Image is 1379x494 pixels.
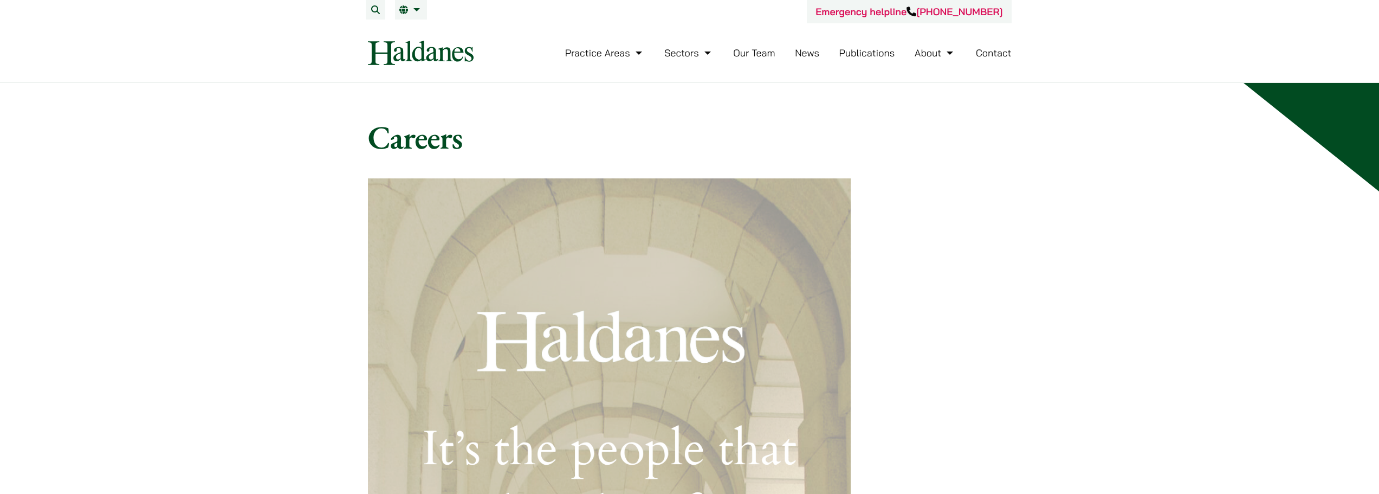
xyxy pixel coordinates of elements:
[664,47,713,59] a: Sectors
[565,47,645,59] a: Practice Areas
[976,47,1012,59] a: Contact
[815,5,1002,18] a: Emergency helpline[PHONE_NUMBER]
[368,41,474,65] img: Logo of Haldanes
[733,47,775,59] a: Our Team
[915,47,956,59] a: About
[399,5,423,14] a: EN
[795,47,819,59] a: News
[839,47,895,59] a: Publications
[368,118,1012,157] h1: Careers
